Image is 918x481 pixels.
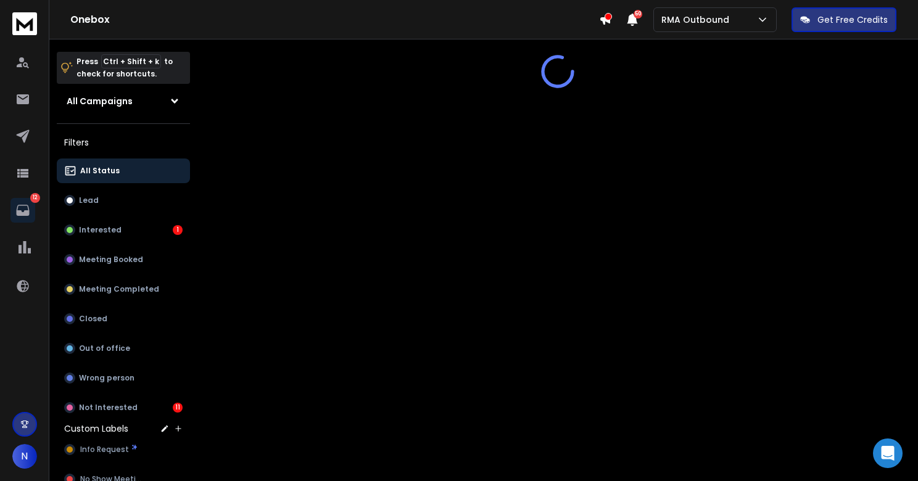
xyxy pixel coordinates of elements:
h1: All Campaigns [67,95,133,107]
button: Closed [57,306,190,331]
p: Interested [79,225,122,235]
span: 50 [634,10,642,18]
button: N [12,444,37,469]
button: Get Free Credits [792,7,896,32]
p: Closed [79,314,107,324]
p: Not Interested [79,403,138,413]
span: Ctrl + Shift + k [101,54,161,68]
p: Out of office [79,343,130,353]
button: Interested1 [57,218,190,242]
div: 1 [173,225,183,235]
p: All Status [80,166,120,176]
p: Wrong person [79,373,134,383]
p: Meeting Completed [79,284,159,294]
button: Info Request [57,437,190,462]
button: Lead [57,188,190,213]
h3: Custom Labels [64,422,128,435]
button: Not Interested11 [57,395,190,420]
h3: Filters [57,134,190,151]
h1: Onebox [70,12,599,27]
button: Meeting Booked [57,247,190,272]
button: Wrong person [57,366,190,390]
button: All Status [57,158,190,183]
button: All Campaigns [57,89,190,113]
p: 12 [30,193,40,203]
a: 12 [10,198,35,223]
div: 11 [173,403,183,413]
p: Get Free Credits [817,14,888,26]
button: Out of office [57,336,190,361]
p: Meeting Booked [79,255,143,265]
span: Info Request [80,445,129,454]
img: logo [12,12,37,35]
div: Open Intercom Messenger [873,438,903,468]
p: RMA Outbound [661,14,734,26]
p: Lead [79,195,99,205]
button: Meeting Completed [57,277,190,302]
p: Press to check for shortcuts. [76,55,173,80]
